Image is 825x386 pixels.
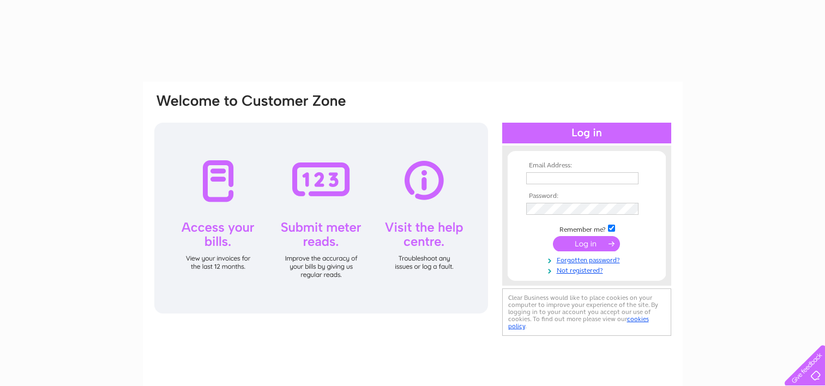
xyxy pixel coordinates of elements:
[523,223,650,234] td: Remember me?
[523,192,650,200] th: Password:
[526,264,650,275] a: Not registered?
[523,162,650,170] th: Email Address:
[553,236,620,251] input: Submit
[526,254,650,264] a: Forgotten password?
[508,315,649,330] a: cookies policy
[502,288,671,336] div: Clear Business would like to place cookies on your computer to improve your experience of the sit...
